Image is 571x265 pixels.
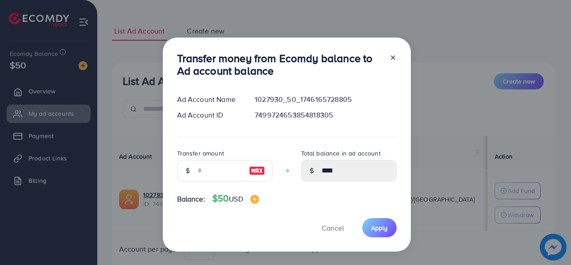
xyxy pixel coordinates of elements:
button: Apply [362,218,397,237]
h4: $50 [212,193,259,204]
label: Transfer amount [177,149,224,158]
div: 7499724653854818305 [248,110,403,120]
h3: Transfer money from Ecomdy balance to Ad account balance [177,52,382,78]
div: Ad Account Name [170,94,248,105]
div: Ad Account ID [170,110,248,120]
span: Apply [371,223,388,232]
span: Balance: [177,194,205,204]
img: image [249,165,265,176]
span: USD [229,194,243,204]
span: Cancel [322,223,344,233]
img: image [250,195,259,204]
button: Cancel [310,218,355,237]
label: Total balance in ad account [301,149,381,158]
div: 1027930_50_1746165728805 [248,94,403,105]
